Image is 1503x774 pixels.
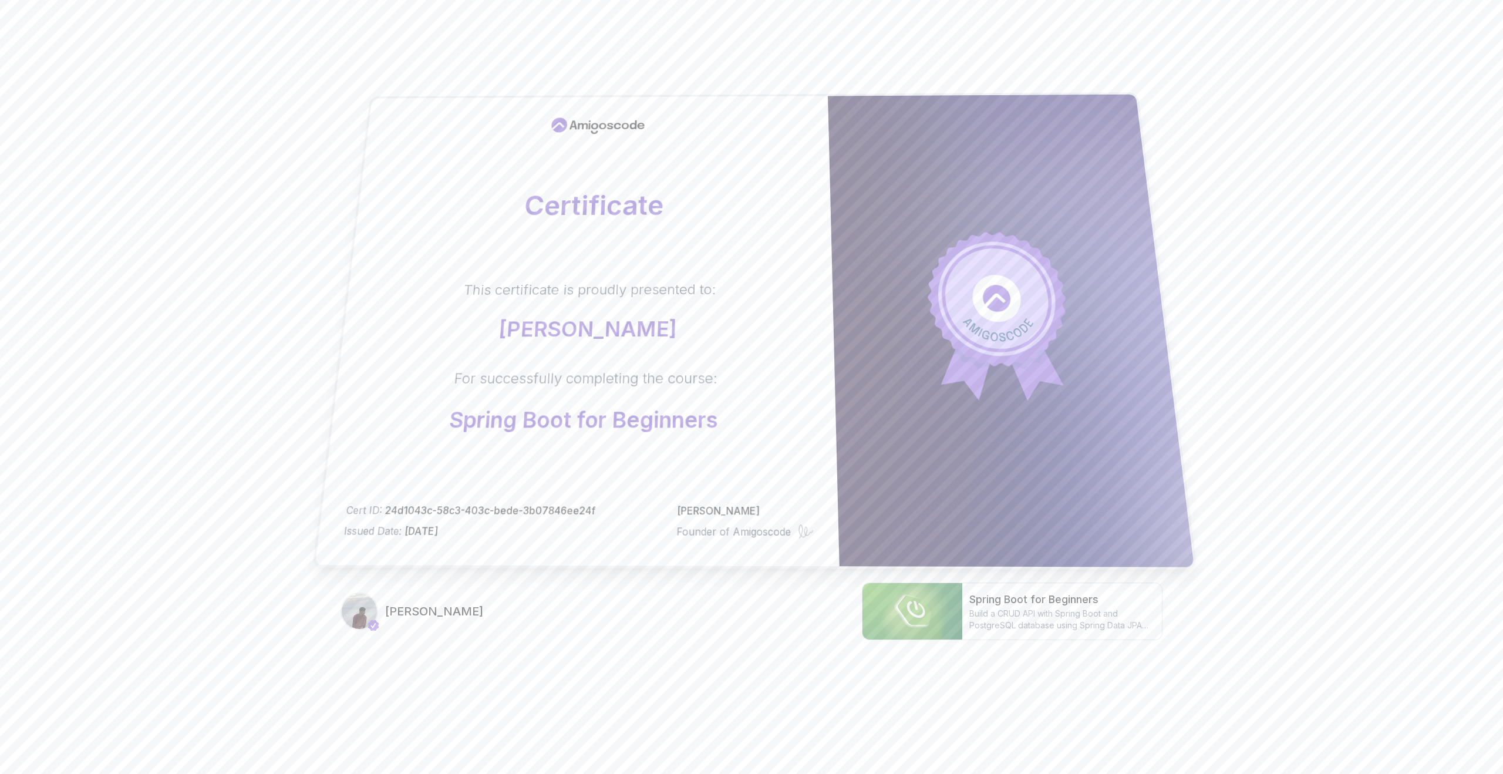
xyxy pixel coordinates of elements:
img: Shoaib Hasan [342,594,377,629]
h3: [PERSON_NAME] [385,603,483,620]
h2: Spring Boot for Beginners [969,591,1155,608]
p: Cert ID: [346,502,596,518]
p: For successfully completing the course: [453,369,719,388]
p: Build a CRUD API with Spring Boot and PostgreSQL database using Spring Data JPA and Spring AI [969,608,1155,631]
p: [PERSON_NAME] [460,317,716,341]
p: Spring Boot for Beginners [449,408,717,432]
img: course thumbnail [862,583,962,640]
h2: Certificate [380,192,808,220]
a: course thumbnailSpring Boot for BeginnersBuild a CRUD API with Spring Boot and PostgreSQL databas... [862,583,1162,640]
p: This certificate is proudly presented to: [463,281,716,299]
p: Founder of Amigoscode [676,524,791,540]
span: 24d1043c-58c3-403c-bede-3b07846ee24f [385,504,596,517]
span: [DATE] [404,524,439,537]
p: Issued Date: [343,523,595,539]
p: [PERSON_NAME] [677,503,813,519]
